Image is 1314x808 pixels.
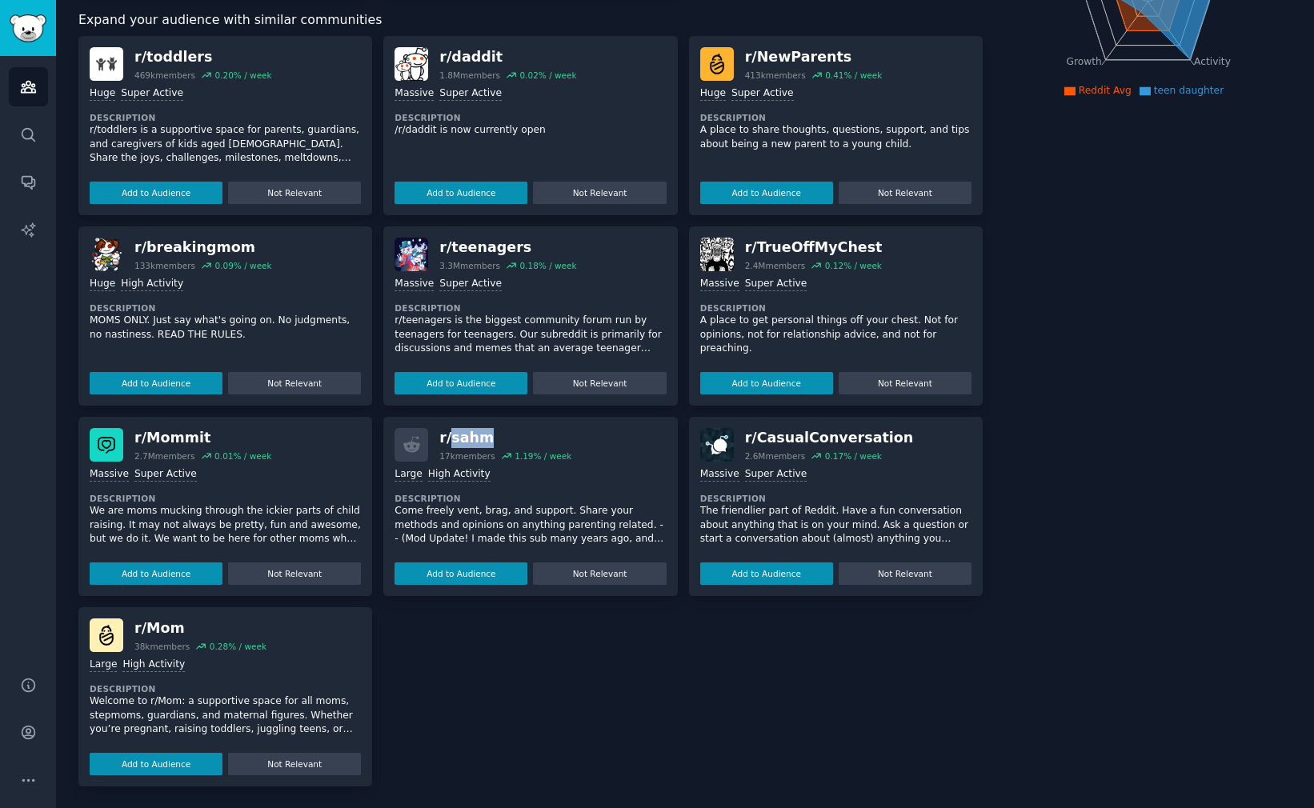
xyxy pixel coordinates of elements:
[134,260,195,271] div: 133k members
[825,260,882,271] div: 0.12 % / week
[134,467,197,482] div: Super Active
[121,86,183,102] div: Super Active
[134,450,195,462] div: 2.7M members
[395,112,666,123] dt: Description
[214,450,271,462] div: 0.01 % / week
[439,47,576,67] div: r/ daddit
[519,260,576,271] div: 0.18 % / week
[439,428,571,448] div: r/ sahm
[395,467,422,482] div: Large
[395,562,527,585] button: Add to Audience
[428,467,491,482] div: High Activity
[90,493,361,504] dt: Description
[700,123,971,151] p: A place to share thoughts, questions, support, and tips about being a new parent to a young child.
[700,428,734,462] img: CasualConversation
[90,238,123,271] img: breakingmom
[700,467,739,482] div: Massive
[10,14,46,42] img: GummySearch logo
[439,450,495,462] div: 17k members
[134,47,272,67] div: r/ toddlers
[134,70,195,81] div: 469k members
[395,238,428,271] img: teenagers
[731,86,794,102] div: Super Active
[745,260,806,271] div: 2.4M members
[745,450,806,462] div: 2.6M members
[228,372,361,394] button: Not Relevant
[1079,85,1132,96] span: Reddit Avg
[839,562,971,585] button: Not Relevant
[533,372,666,394] button: Not Relevant
[210,641,266,652] div: 0.28 % / week
[745,428,914,448] div: r/ CasualConversation
[515,450,571,462] div: 1.19 % / week
[90,86,115,102] div: Huge
[90,277,115,292] div: Huge
[439,260,500,271] div: 3.3M members
[395,493,666,504] dt: Description
[228,753,361,775] button: Not Relevant
[395,302,666,314] dt: Description
[395,47,428,81] img: daddit
[1194,56,1231,67] tspan: Activity
[90,618,123,652] img: Mom
[825,70,882,81] div: 0.41 % / week
[700,238,734,271] img: TrueOffMyChest
[90,123,361,166] p: r/toddlers is a supportive space for parents, guardians, and caregivers of kids aged [DEMOGRAPHIC...
[519,70,576,81] div: 0.02 % / week
[439,277,502,292] div: Super Active
[839,372,971,394] button: Not Relevant
[745,47,883,67] div: r/ NewParents
[700,504,971,546] p: The friendlier part of Reddit. Have a fun conversation about anything that is on your mind. Ask a...
[395,277,434,292] div: Massive
[700,562,833,585] button: Add to Audience
[700,86,726,102] div: Huge
[121,277,183,292] div: High Activity
[134,641,190,652] div: 38k members
[228,562,361,585] button: Not Relevant
[395,504,666,546] p: Come freely vent, brag, and support. Share your methods and opinions on anything parenting relate...
[700,372,833,394] button: Add to Audience
[700,302,971,314] dt: Description
[78,10,382,30] span: Expand your audience with similar communities
[214,260,271,271] div: 0.09 % / week
[90,658,117,673] div: Large
[395,372,527,394] button: Add to Audience
[1067,56,1102,67] tspan: Growth
[395,314,666,356] p: r/teenagers is the biggest community forum run by teenagers for teenagers. Our subreddit is prima...
[700,112,971,123] dt: Description
[90,694,361,737] p: Welcome to r/Mom: a supportive space for all moms, stepmoms, guardians, and maternal figures. Whe...
[533,562,666,585] button: Not Relevant
[825,450,882,462] div: 0.17 % / week
[700,47,734,81] img: NewParents
[439,238,576,258] div: r/ teenagers
[395,182,527,204] button: Add to Audience
[700,277,739,292] div: Massive
[1154,85,1224,96] span: teen daughter
[134,618,266,638] div: r/ Mom
[700,493,971,504] dt: Description
[90,372,222,394] button: Add to Audience
[839,182,971,204] button: Not Relevant
[745,238,883,258] div: r/ TrueOffMyChest
[745,467,807,482] div: Super Active
[745,277,807,292] div: Super Active
[439,70,500,81] div: 1.8M members
[745,70,806,81] div: 413k members
[90,112,361,123] dt: Description
[90,504,361,546] p: We are moms mucking through the ickier parts of child raising. It may not always be pretty, fun a...
[134,428,271,448] div: r/ Mommit
[90,314,361,342] p: MOMS ONLY. Just say what's going on. No judgments, no nastiness. READ THE RULES.
[395,123,666,138] p: /r/daddit is now currently open
[90,683,361,694] dt: Description
[395,86,434,102] div: Massive
[700,182,833,204] button: Add to Audience
[228,182,361,204] button: Not Relevant
[90,467,129,482] div: Massive
[90,562,222,585] button: Add to Audience
[700,314,971,356] p: A place to get personal things off your chest. Not for opinions, not for relationship advice, and...
[134,238,272,258] div: r/ breakingmom
[90,753,222,775] button: Add to Audience
[90,428,123,462] img: Mommit
[214,70,271,81] div: 0.20 % / week
[439,86,502,102] div: Super Active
